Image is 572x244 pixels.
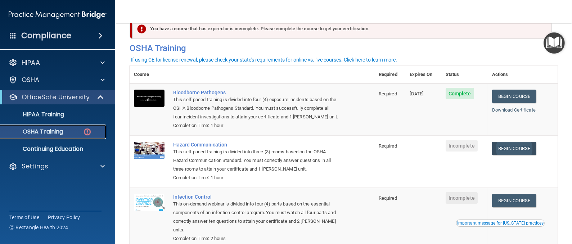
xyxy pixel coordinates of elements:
[488,66,558,83] th: Actions
[130,56,398,63] button: If using CE for license renewal, please check your state's requirements for online vs. live cours...
[9,93,104,101] a: OfficeSafe University
[9,162,105,171] a: Settings
[5,128,63,135] p: OSHA Training
[173,95,338,121] div: This self-paced training is divided into four (4) exposure incidents based on the OSHA Bloodborne...
[5,111,64,118] p: HIPAA Training
[492,90,536,103] a: Begin Course
[173,90,338,95] a: Bloodborne Pathogens
[48,214,80,221] a: Privacy Policy
[173,194,338,200] a: Infection Control
[173,142,338,148] a: Hazard Communication
[22,162,48,171] p: Settings
[132,19,552,39] div: You have a course that has expired or is incomplete. Please complete the course to get your certi...
[9,214,39,221] a: Terms of Use
[410,91,424,96] span: [DATE]
[173,121,338,130] div: Completion Time: 1 hour
[22,93,90,101] p: OfficeSafe University
[446,140,478,152] span: Incomplete
[457,221,544,225] div: Important message for [US_STATE] practices
[9,58,105,67] a: HIPAA
[5,145,103,153] p: Continuing Education
[9,76,105,84] a: OSHA
[374,66,406,83] th: Required
[137,24,146,33] img: exclamation-circle-solid-danger.72ef9ffc.png
[21,31,71,41] h4: Compliance
[544,32,565,54] button: Open Resource Center
[446,88,474,99] span: Complete
[173,234,338,243] div: Completion Time: 2 hours
[9,8,107,22] img: PMB logo
[9,224,68,231] span: Ⓒ Rectangle Health 2024
[492,194,536,207] a: Begin Course
[173,200,338,234] div: This on-demand webinar is divided into four (4) parts based on the essential components of an inf...
[492,142,536,155] a: Begin Course
[130,66,169,83] th: Course
[131,57,397,62] div: If using CE for license renewal, please check your state's requirements for online vs. live cours...
[83,127,92,136] img: danger-circle.6113f641.png
[379,143,397,149] span: Required
[173,148,338,173] div: This self-paced training is divided into three (3) rooms based on the OSHA Hazard Communication S...
[441,66,488,83] th: Status
[22,76,40,84] p: OSHA
[379,195,397,201] span: Required
[492,107,536,113] a: Download Certificate
[173,173,338,182] div: Completion Time: 1 hour
[456,220,545,227] button: Read this if you are a dental practitioner in the state of CA
[406,66,441,83] th: Expires On
[446,192,478,204] span: Incomplete
[22,58,40,67] p: HIPAA
[130,43,558,53] h4: OSHA Training
[379,91,397,96] span: Required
